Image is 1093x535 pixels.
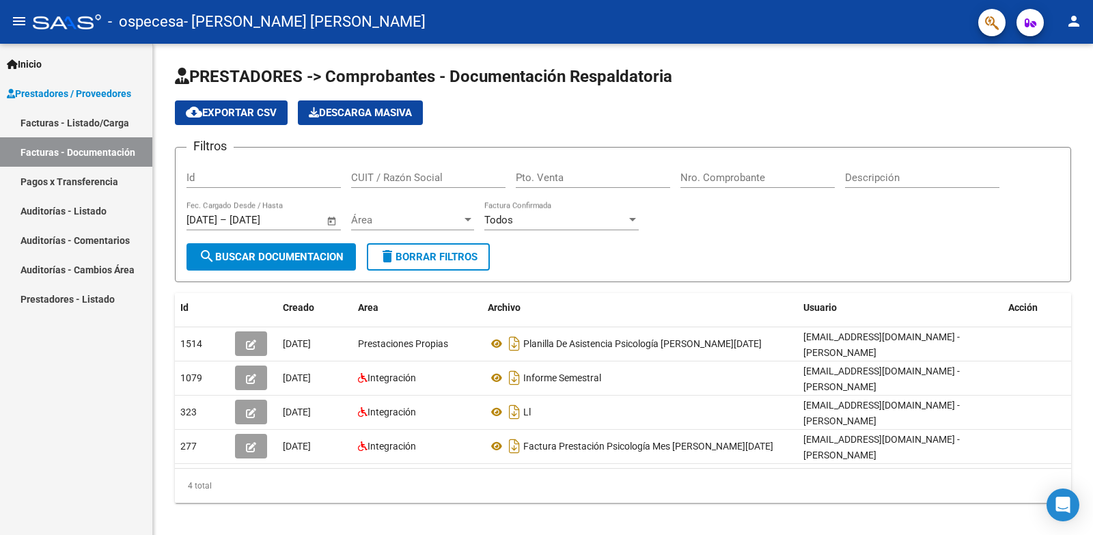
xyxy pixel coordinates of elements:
span: [EMAIL_ADDRESS][DOMAIN_NAME] - [PERSON_NAME] [803,331,960,358]
button: Descarga Masiva [298,100,423,125]
datatable-header-cell: Acción [1003,293,1071,323]
span: [DATE] [283,441,311,452]
span: Área [351,214,462,226]
span: Usuario [803,302,837,313]
datatable-header-cell: Archivo [482,293,798,323]
i: Descargar documento [506,333,523,355]
button: Open calendar [324,213,340,229]
span: Integración [368,407,416,417]
mat-icon: search [199,248,215,264]
span: Descarga Masiva [309,107,412,119]
datatable-header-cell: Creado [277,293,352,323]
span: Integración [368,441,416,452]
div: Open Intercom Messenger [1047,489,1079,521]
span: Buscar Documentacion [199,251,344,263]
span: [EMAIL_ADDRESS][DOMAIN_NAME] - [PERSON_NAME] [803,434,960,461]
datatable-header-cell: Area [352,293,482,323]
span: Acción [1008,302,1038,313]
datatable-header-cell: Usuario [798,293,1003,323]
i: Descargar documento [506,401,523,423]
i: Descargar documento [506,367,523,389]
span: Informe Semestral [523,372,601,383]
button: Borrar Filtros [367,243,490,271]
span: PRESTADORES -> Comprobantes - Documentación Respaldatoria [175,67,672,86]
span: Area [358,302,378,313]
span: [EMAIL_ADDRESS][DOMAIN_NAME] - [PERSON_NAME] [803,366,960,392]
span: 1514 [180,338,202,349]
span: Archivo [488,302,521,313]
span: - [PERSON_NAME] [PERSON_NAME] [184,7,426,37]
button: Buscar Documentacion [186,243,356,271]
span: Borrar Filtros [379,251,478,263]
span: Ll [523,407,531,417]
span: Planilla De Asistencia Psicología [PERSON_NAME][DATE] [523,338,762,349]
mat-icon: person [1066,13,1082,29]
span: 1079 [180,372,202,383]
mat-icon: delete [379,248,396,264]
span: Prestadores / Proveedores [7,86,131,101]
span: Integración [368,372,416,383]
span: - ospecesa [108,7,184,37]
app-download-masive: Descarga masiva de comprobantes (adjuntos) [298,100,423,125]
span: Prestaciones Propias [358,338,448,349]
span: – [220,214,227,226]
span: [DATE] [283,372,311,383]
div: 4 total [175,469,1071,503]
button: Exportar CSV [175,100,288,125]
h3: Filtros [186,137,234,156]
mat-icon: cloud_download [186,104,202,120]
span: Creado [283,302,314,313]
span: Inicio [7,57,42,72]
span: [DATE] [283,407,311,417]
span: Exportar CSV [186,107,277,119]
mat-icon: menu [11,13,27,29]
span: Factura Prestación Psicología Mes [PERSON_NAME][DATE] [523,441,773,452]
span: 277 [180,441,197,452]
span: Id [180,302,189,313]
span: 323 [180,407,197,417]
input: Fecha fin [230,214,296,226]
i: Descargar documento [506,435,523,457]
input: Fecha inicio [186,214,217,226]
datatable-header-cell: Id [175,293,230,323]
span: [EMAIL_ADDRESS][DOMAIN_NAME] - [PERSON_NAME] [803,400,960,426]
span: [DATE] [283,338,311,349]
span: Todos [484,214,513,226]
